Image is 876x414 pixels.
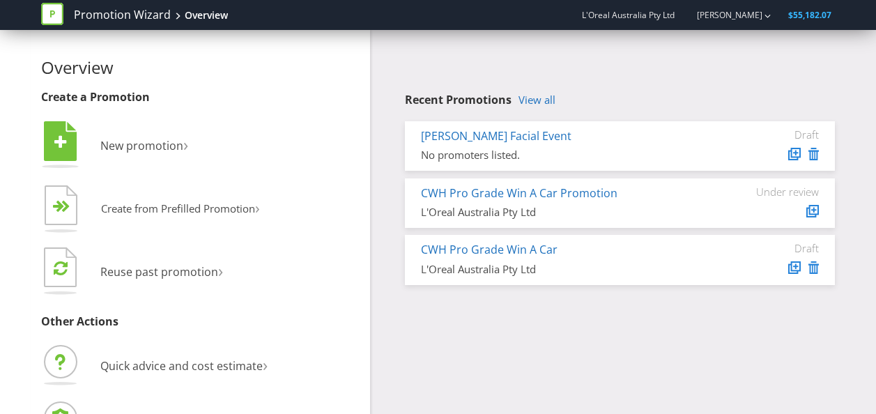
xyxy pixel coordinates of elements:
[183,132,188,155] span: ›
[218,259,223,282] span: ›
[41,182,261,238] button: Create from Prefilled Promotion›
[74,7,171,23] a: Promotion Wizard
[683,9,762,21] a: [PERSON_NAME]
[263,353,268,376] span: ›
[421,185,617,201] a: CWH Pro Grade Win A Car Promotion
[421,262,714,277] div: L'Oreal Australia Pty Ltd
[421,148,714,162] div: No promoters listed.
[421,205,714,220] div: L'Oreal Australia Pty Ltd
[41,59,360,77] h2: Overview
[41,91,360,104] h3: Create a Promotion
[100,138,183,153] span: New promotion
[518,94,555,106] a: View all
[41,316,360,328] h3: Other Actions
[735,185,819,198] div: Under review
[735,128,819,141] div: Draft
[101,201,255,215] span: Create from Prefilled Promotion
[100,264,218,279] span: Reuse past promotion
[255,197,260,218] span: ›
[735,242,819,254] div: Draft
[61,200,70,213] tspan: 
[421,128,571,144] a: [PERSON_NAME] Facial Event
[41,358,268,374] a: Quick advice and cost estimate›
[405,92,512,107] span: Recent Promotions
[421,242,558,257] a: CWH Pro Grade Win A Car
[582,9,675,21] span: L'Oreal Australia Pty Ltd
[54,260,68,276] tspan: 
[788,9,831,21] span: $55,182.07
[54,135,67,150] tspan: 
[185,8,228,22] div: Overview
[100,358,263,374] span: Quick advice and cost estimate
